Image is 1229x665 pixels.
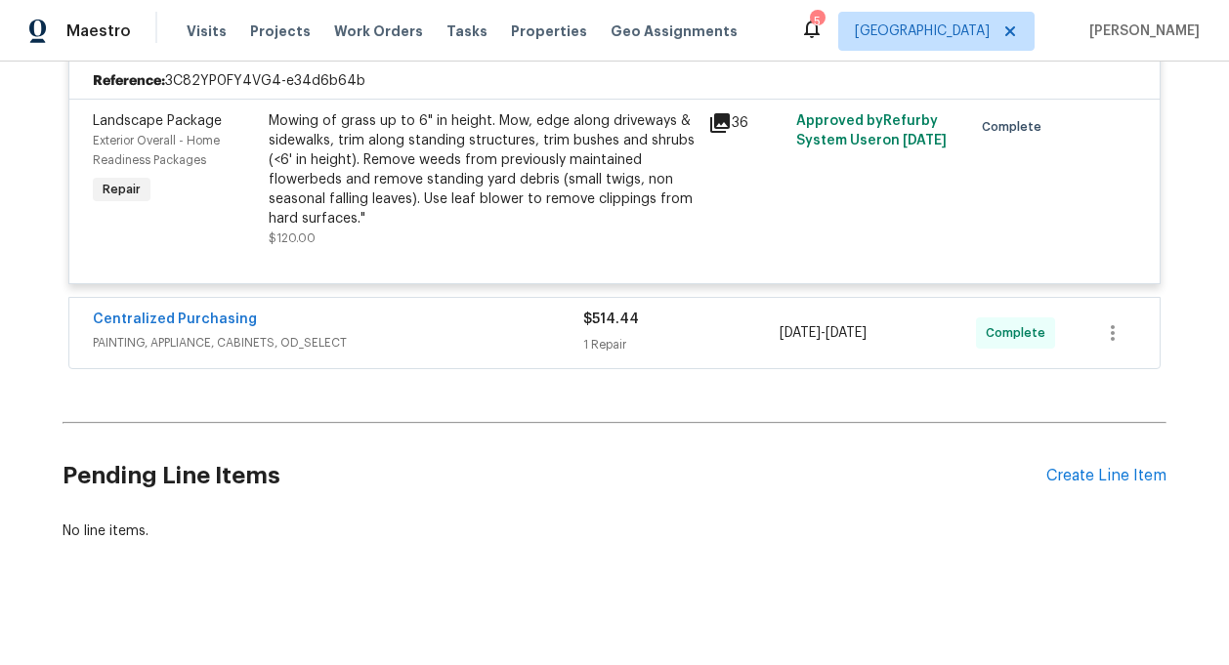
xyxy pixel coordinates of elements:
[708,111,784,135] div: 36
[903,134,947,147] span: [DATE]
[583,312,639,326] span: $514.44
[780,323,867,343] span: -
[269,232,316,244] span: $120.00
[826,326,867,340] span: [DATE]
[187,21,227,41] span: Visits
[334,21,423,41] span: Work Orders
[93,312,257,326] a: Centralized Purchasing
[93,333,583,353] span: PAINTING, APPLIANCE, CABINETS, OD_SELECT
[611,21,738,41] span: Geo Assignments
[982,117,1049,137] span: Complete
[93,114,222,128] span: Landscape Package
[511,21,587,41] span: Properties
[1046,467,1166,485] div: Create Line Item
[583,335,780,354] div: 1 Repair
[855,21,990,41] span: [GEOGRAPHIC_DATA]
[446,24,487,38] span: Tasks
[796,114,947,147] span: Approved by Refurby System User on
[69,63,1160,99] div: 3C82YP0FY4VG4-e34d6b64b
[93,71,165,91] b: Reference:
[780,326,821,340] span: [DATE]
[1081,21,1200,41] span: [PERSON_NAME]
[93,135,220,166] span: Exterior Overall - Home Readiness Packages
[810,12,824,31] div: 5
[250,21,311,41] span: Projects
[63,521,1166,541] div: No line items.
[986,323,1053,343] span: Complete
[63,431,1046,521] h2: Pending Line Items
[95,180,148,199] span: Repair
[66,21,131,41] span: Maestro
[269,111,697,229] div: Mowing of grass up to 6" in height. Mow, edge along driveways & sidewalks, trim along standing st...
